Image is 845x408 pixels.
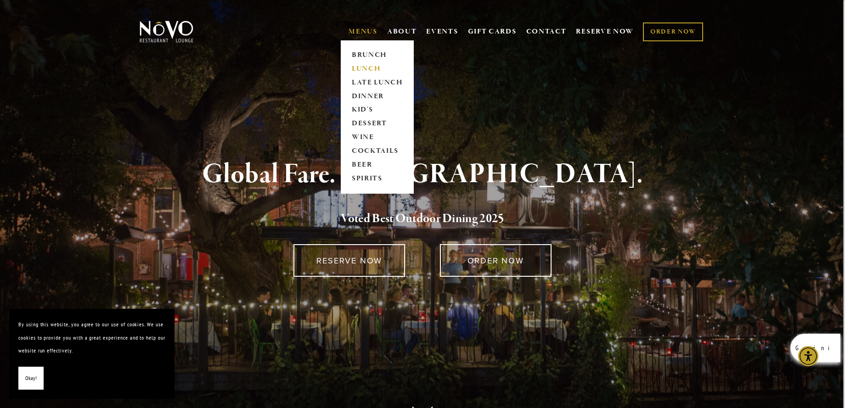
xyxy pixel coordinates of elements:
[643,22,703,41] a: ORDER NOW
[468,23,517,40] a: GIFT CARDS
[138,20,195,43] img: Novo Restaurant &amp; Lounge
[440,244,552,277] a: ORDER NOW
[526,23,567,40] a: CONTACT
[349,62,406,76] a: LUNCH
[349,27,377,36] a: MENUS
[576,23,634,40] a: RESERVE NOW
[349,89,406,103] a: DINNER
[202,157,642,192] strong: Global Fare. [GEOGRAPHIC_DATA].
[349,158,406,172] a: BEER
[349,117,406,131] a: DESSERT
[349,145,406,158] a: COCKTAILS
[349,131,406,145] a: WINE
[349,172,406,186] a: SPIRITS
[9,309,175,399] section: Cookie banner
[349,48,406,62] a: BRUNCH
[426,27,458,36] a: EVENTS
[18,367,44,390] button: Okay!
[798,346,818,366] div: Accessibility Menu
[18,318,165,358] p: By using this website, you agree to our use of cookies. We use cookies to provide you with a grea...
[387,27,417,36] a: ABOUT
[155,209,690,229] h2: 5
[293,244,405,277] a: RESERVE NOW
[349,76,406,89] a: LATE LUNCH
[25,372,37,385] span: Okay!
[349,103,406,117] a: KID'S
[341,211,498,228] a: Voted Best Outdoor Dining 202
[790,334,840,362] div: Gemini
